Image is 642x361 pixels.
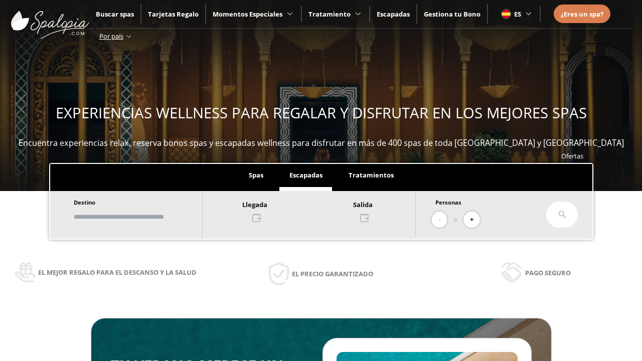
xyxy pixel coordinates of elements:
span: Encuentra experiencias relax, reserva bonos spas y escapadas wellness para disfrutar en más de 40... [19,137,624,148]
a: Escapadas [377,10,410,19]
img: ImgLogoSpalopia.BvClDcEz.svg [11,1,89,39]
span: Tratamientos [349,170,394,179]
a: Tarjetas Regalo [148,10,199,19]
a: ¿Eres un spa? [561,9,603,20]
span: El precio garantizado [292,268,373,279]
span: EXPERIENCIAS WELLNESS PARA REGALAR Y DISFRUTAR EN LOS MEJORES SPAS [56,103,587,123]
a: Ofertas [561,151,583,160]
span: Spas [249,170,263,179]
span: Pago seguro [525,267,571,278]
span: El mejor regalo para el descanso y la salud [38,267,197,278]
span: Destino [74,199,95,206]
span: Por país [99,32,123,41]
button: - [432,212,447,228]
button: + [463,212,480,228]
a: Gestiona tu Bono [424,10,480,19]
span: ¿Eres un spa? [561,10,603,19]
span: Escapadas [289,170,323,179]
a: Buscar spas [96,10,134,19]
span: 0 [453,214,457,225]
span: Personas [435,199,461,206]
